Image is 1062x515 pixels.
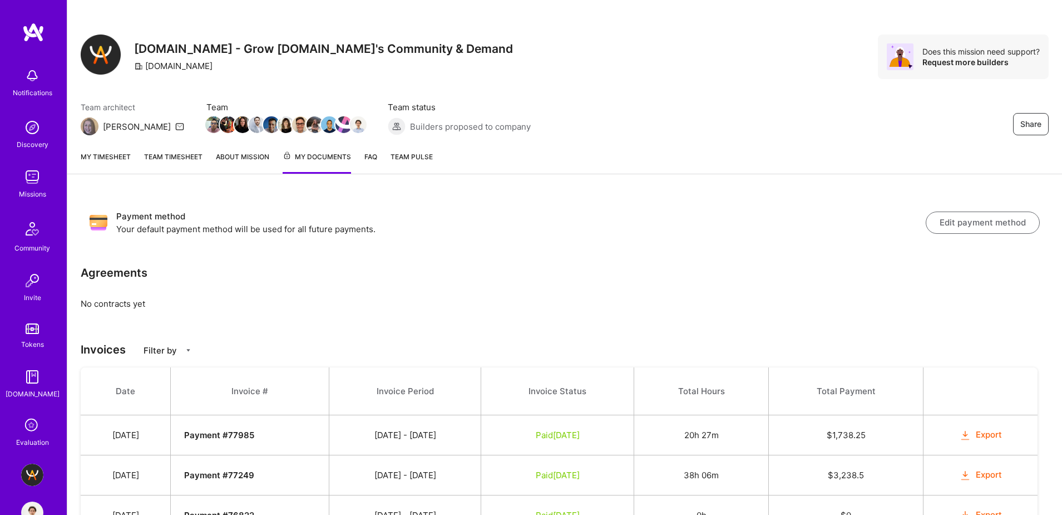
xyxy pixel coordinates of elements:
[6,388,60,400] div: [DOMAIN_NAME]
[134,42,513,56] h3: [DOMAIN_NAME] - Grow [DOMAIN_NAME]'s Community & Demand
[81,35,121,75] img: Company Logo
[17,139,48,150] div: Discovery
[19,215,46,242] img: Community
[234,116,251,133] img: Team Member Avatar
[220,116,236,133] img: Team Member Avatar
[926,212,1040,234] button: Edit payment method
[292,116,309,133] img: Team Member Avatar
[388,101,531,113] span: Team status
[335,116,352,133] img: Team Member Avatar
[922,46,1040,57] div: Does this mission need support?
[887,43,913,70] img: Avatar
[364,151,377,174] a: FAQ
[293,115,308,134] a: Team Member Avatar
[216,151,269,174] a: About Mission
[171,367,329,415] th: Invoice #
[263,116,280,133] img: Team Member Avatar
[206,101,365,113] span: Team
[410,121,531,133] span: Builders proposed to company
[322,115,337,134] a: Team Member Avatar
[90,214,107,232] img: Payment method
[351,115,365,134] a: Team Member Avatar
[221,115,235,134] a: Team Member Avatar
[769,415,923,455] td: $ 1,738.25
[959,469,972,482] i: icon OrangeDownload
[959,469,1002,482] button: Export
[959,429,1002,442] button: Export
[184,430,254,440] strong: Payment # 77985
[81,151,131,174] a: My timesheet
[206,115,221,134] a: Team Member Avatar
[16,436,49,448] div: Evaluation
[21,339,44,350] div: Tokens
[22,415,43,436] i: icon SelectionTeam
[24,292,41,303] div: Invite
[21,366,43,388] img: guide book
[13,87,52,99] div: Notifications
[116,223,926,235] p: Your default payment method will be used for all future payments.
[21,166,43,188] img: teamwork
[18,464,46,486] a: A.Team - Grow A.Team's Community & Demand
[81,117,98,135] img: Team Architect
[81,343,1049,356] h3: Invoices
[922,57,1040,67] div: Request more builders
[81,266,147,279] h3: Agreements
[329,415,481,455] td: [DATE] - [DATE]
[184,470,254,480] strong: Payment # 77249
[634,367,769,415] th: Total Hours
[264,115,279,134] a: Team Member Avatar
[337,115,351,134] a: Team Member Avatar
[250,115,264,134] a: Team Member Avatar
[81,101,184,113] span: Team architect
[134,62,143,71] i: icon CompanyGray
[144,345,177,356] p: Filter by
[350,116,367,133] img: Team Member Avatar
[81,455,171,496] td: [DATE]
[21,269,43,292] img: Invite
[329,367,481,415] th: Invoice Period
[329,455,481,496] td: [DATE] - [DATE]
[321,116,338,133] img: Team Member Avatar
[116,210,926,223] h3: Payment method
[19,188,46,200] div: Missions
[634,415,769,455] td: 20h 27m
[21,65,43,87] img: bell
[307,116,323,133] img: Team Member Avatar
[278,116,294,133] img: Team Member Avatar
[144,151,202,174] a: Team timesheet
[959,429,972,442] i: icon OrangeDownload
[769,455,923,496] td: $ 3,238.5
[26,323,39,334] img: tokens
[308,115,322,134] a: Team Member Avatar
[634,455,769,496] td: 38h 06m
[81,367,171,415] th: Date
[283,151,351,174] a: My Documents
[21,116,43,139] img: discovery
[175,122,184,131] i: icon Mail
[388,117,406,135] img: Builders proposed to company
[1013,113,1049,135] button: Share
[134,60,213,72] div: [DOMAIN_NAME]
[205,116,222,133] img: Team Member Avatar
[1020,119,1041,130] span: Share
[103,121,171,133] div: [PERSON_NAME]
[235,115,250,134] a: Team Member Avatar
[536,430,580,440] span: Paid [DATE]
[14,242,50,254] div: Community
[536,470,580,480] span: Paid [DATE]
[279,115,293,134] a: Team Member Avatar
[22,22,45,42] img: logo
[283,151,351,163] span: My Documents
[185,347,192,354] i: icon CaretDown
[391,153,433,161] span: Team Pulse
[769,367,923,415] th: Total Payment
[81,415,171,455] td: [DATE]
[391,151,433,174] a: Team Pulse
[481,367,634,415] th: Invoice Status
[249,116,265,133] img: Team Member Avatar
[21,464,43,486] img: A.Team - Grow A.Team's Community & Demand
